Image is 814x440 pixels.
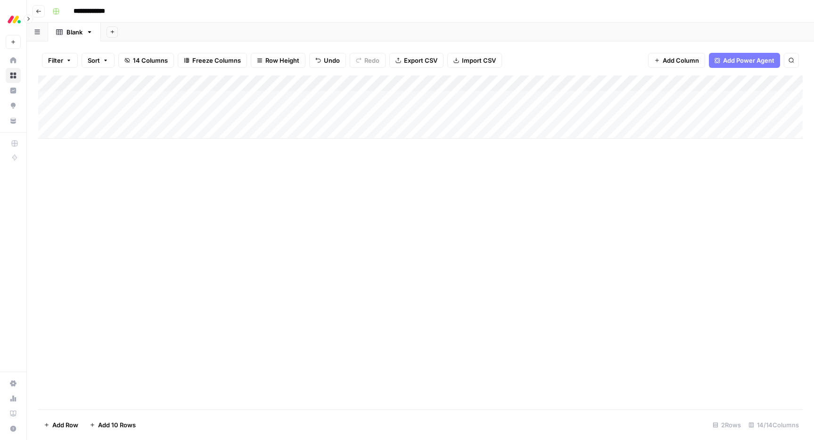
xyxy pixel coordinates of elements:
a: Browse [6,68,21,83]
span: Freeze Columns [192,56,241,65]
button: Row Height [251,53,305,68]
a: Opportunities [6,98,21,113]
div: 14/14 Columns [745,417,803,432]
span: Redo [364,56,379,65]
span: Undo [324,56,340,65]
span: Add Column [663,56,699,65]
a: Learning Hub [6,406,21,421]
div: 2 Rows [709,417,745,432]
div: Blank [66,27,82,37]
span: Row Height [265,56,299,65]
button: Import CSV [447,53,502,68]
button: Sort [82,53,115,68]
a: Insights [6,83,21,98]
span: Export CSV [404,56,437,65]
button: Add 10 Rows [84,417,141,432]
img: Monday.com Logo [6,11,23,28]
button: Workspace: Monday.com [6,8,21,31]
span: Filter [48,56,63,65]
a: Usage [6,391,21,406]
span: Add Power Agent [723,56,774,65]
button: Add Row [38,417,84,432]
button: Add Power Agent [709,53,780,68]
button: Redo [350,53,386,68]
a: Home [6,53,21,68]
button: Export CSV [389,53,444,68]
button: Undo [309,53,346,68]
span: Import CSV [462,56,496,65]
a: Settings [6,376,21,391]
a: Your Data [6,113,21,128]
button: Filter [42,53,78,68]
button: 14 Columns [118,53,174,68]
span: Add 10 Rows [98,420,136,430]
button: Freeze Columns [178,53,247,68]
button: Help + Support [6,421,21,436]
span: Sort [88,56,100,65]
span: Add Row [52,420,78,430]
a: Blank [48,23,101,42]
span: 14 Columns [133,56,168,65]
button: Add Column [648,53,705,68]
